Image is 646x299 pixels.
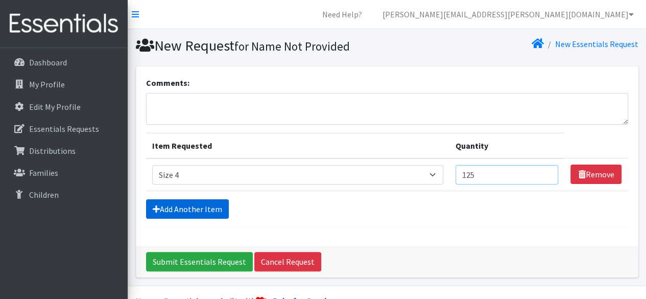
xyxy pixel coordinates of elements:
h1: New Request [136,37,384,55]
small: for Name Not Provided [234,39,350,54]
img: HumanEssentials [4,7,124,41]
p: Children [29,190,59,200]
a: New Essentials Request [555,39,638,49]
a: Edit My Profile [4,97,124,117]
a: Need Help? [314,4,370,25]
a: Cancel Request [254,252,321,271]
a: Children [4,185,124,205]
a: [PERSON_NAME][EMAIL_ADDRESS][PERSON_NAME][DOMAIN_NAME] [374,4,642,25]
a: Dashboard [4,52,124,73]
a: Families [4,163,124,183]
a: Essentials Requests [4,119,124,139]
p: Edit My Profile [29,102,81,112]
p: Dashboard [29,57,67,67]
input: Submit Essentials Request [146,252,253,271]
a: My Profile [4,74,124,95]
th: Item Requested [146,133,449,158]
a: Remove [570,165,621,184]
label: Comments: [146,77,189,89]
p: Distributions [29,146,76,156]
th: Quantity [449,133,565,158]
a: Distributions [4,141,124,161]
p: My Profile [29,79,65,89]
p: Families [29,168,58,178]
p: Essentials Requests [29,124,99,134]
a: Add Another Item [146,199,229,219]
